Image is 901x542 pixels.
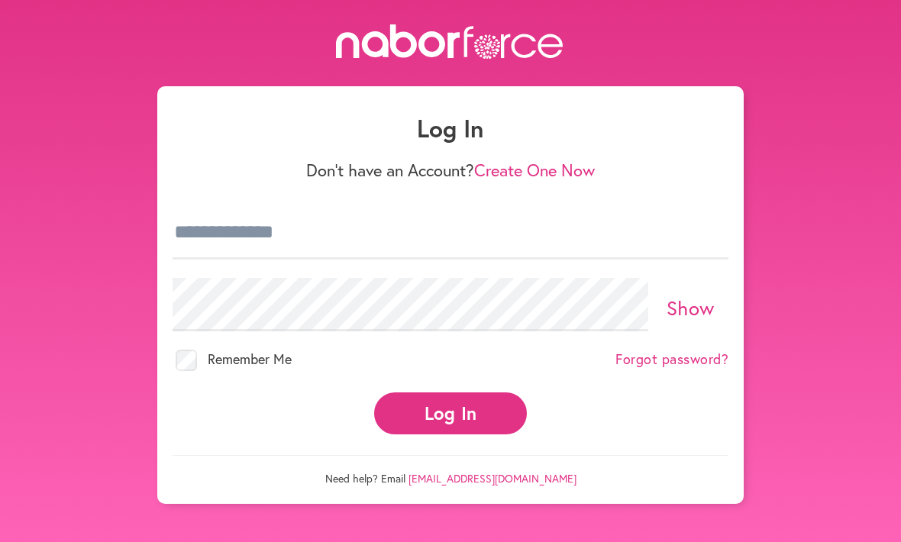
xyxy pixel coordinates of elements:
p: Need help? Email [173,455,728,486]
span: Remember Me [208,350,292,368]
a: Create One Now [474,159,595,181]
a: Show [667,295,715,321]
h1: Log In [173,114,728,143]
a: Forgot password? [615,351,728,368]
button: Log In [374,392,527,434]
p: Don't have an Account? [173,160,728,180]
a: [EMAIL_ADDRESS][DOMAIN_NAME] [409,471,576,486]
